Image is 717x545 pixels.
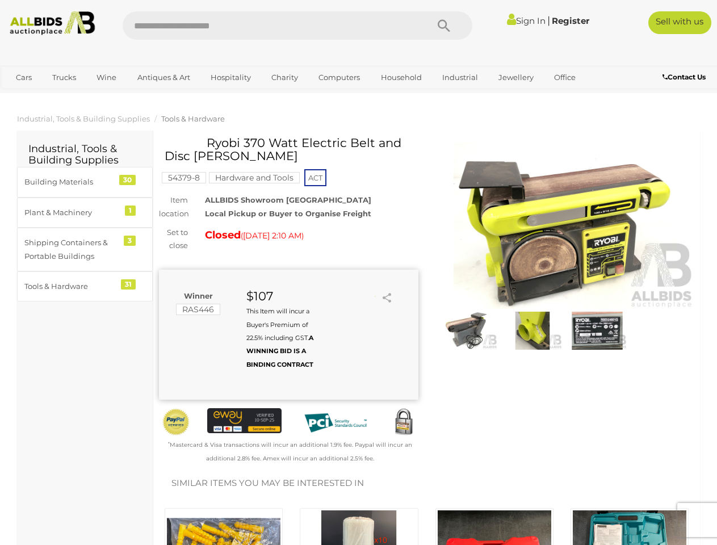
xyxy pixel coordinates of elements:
[165,136,416,162] h1: Ryobi 370 Watt Electric Belt and Disc [PERSON_NAME]
[121,279,136,290] div: 31
[552,15,589,26] a: Register
[24,175,118,188] div: Building Materials
[243,230,301,241] span: [DATE] 2:10 AM
[246,334,313,368] b: A WINNING BID IS A BINDING CONTRACT
[17,228,153,271] a: Shipping Containers & Portable Buildings 3
[89,68,124,87] a: Wine
[416,11,472,40] button: Search
[17,114,150,123] a: Industrial, Tools & Building Supplies
[17,198,153,228] a: Plant & Machinery 1
[389,408,418,437] img: Secured by Rapid SSL
[264,68,305,87] a: Charity
[209,172,300,183] mark: Hardware and Tools
[205,209,371,218] strong: Local Pickup or Buyer to Organise Freight
[203,68,258,87] a: Hospitality
[150,226,196,253] div: Set to close
[45,68,83,87] a: Trucks
[503,312,562,350] img: Ryobi 370 Watt Electric Belt and Disc Sander
[150,194,196,220] div: Item location
[491,68,541,87] a: Jewellery
[168,441,412,462] small: Mastercard & Visa transactions will incur an additional 1.9% fee. Paypal will incur an additional...
[130,68,198,87] a: Antiques & Art
[241,231,304,240] span: ( )
[663,73,706,81] b: Contact Us
[52,87,148,106] a: [GEOGRAPHIC_DATA]
[24,236,118,263] div: Shipping Containers & Portable Buildings
[24,280,118,293] div: Tools & Hardware
[119,175,136,185] div: 30
[205,195,371,204] strong: ALLBIDS Showroom [GEOGRAPHIC_DATA]
[125,206,136,216] div: 1
[438,312,497,350] img: Ryobi 370 Watt Electric Belt and Disc Sander
[207,408,281,433] img: eWAY Payment Gateway
[24,206,118,219] div: Plant & Machinery
[547,14,550,27] span: |
[124,236,136,246] div: 3
[9,68,39,87] a: Cars
[5,11,100,35] img: Allbids.com.au
[374,68,429,87] a: Household
[246,289,273,303] strong: $107
[246,307,313,368] small: This Item will incur a Buyer's Premium of 22.5% including GST.
[435,142,695,309] img: Ryobi 370 Watt Electric Belt and Disc Sander
[568,312,627,350] img: Ryobi 370 Watt Electric Belt and Disc Sander
[17,167,153,197] a: Building Materials 30
[311,68,367,87] a: Computers
[176,304,220,315] mark: RAS446
[28,144,141,166] h2: Industrial, Tools & Building Supplies
[299,408,372,438] img: PCI DSS compliant
[435,68,485,87] a: Industrial
[507,15,546,26] a: Sign In
[9,87,47,106] a: Sports
[162,173,206,182] a: 54379-8
[162,408,190,436] img: Official PayPal Seal
[365,291,376,302] li: Watch this item
[304,169,326,186] span: ACT
[648,11,711,34] a: Sell with us
[205,229,241,241] strong: Closed
[209,173,300,182] a: Hardware and Tools
[17,271,153,301] a: Tools & Hardware 31
[171,479,682,488] h2: Similar items you may be interested in
[161,114,225,123] a: Tools & Hardware
[184,291,213,300] b: Winner
[162,172,206,183] mark: 54379-8
[663,71,708,83] a: Contact Us
[547,68,583,87] a: Office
